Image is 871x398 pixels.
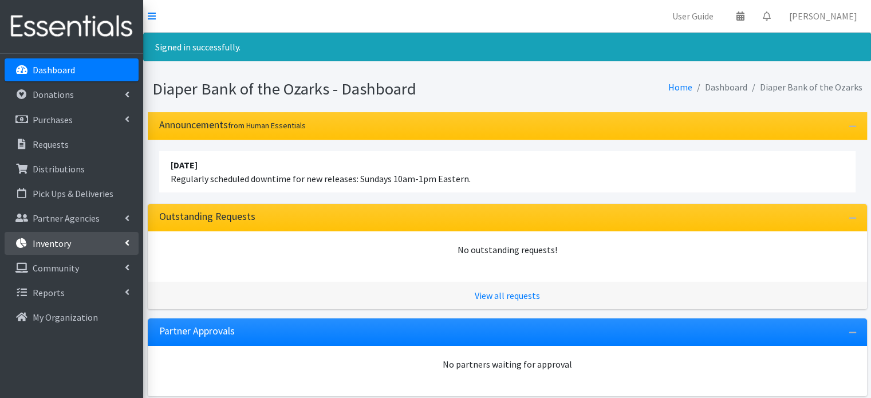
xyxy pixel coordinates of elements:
[692,79,747,96] li: Dashboard
[159,119,306,131] h3: Announcements
[159,357,856,371] div: No partners waiting for approval
[33,139,69,150] p: Requests
[159,243,856,257] div: No outstanding requests!
[5,182,139,205] a: Pick Ups & Deliveries
[668,81,692,93] a: Home
[33,89,74,100] p: Donations
[5,58,139,81] a: Dashboard
[747,79,862,96] li: Diaper Bank of the Ozarks
[152,79,503,99] h1: Diaper Bank of the Ozarks - Dashboard
[33,312,98,323] p: My Organization
[33,114,73,125] p: Purchases
[143,33,871,61] div: Signed in successfully.
[5,157,139,180] a: Distributions
[33,287,65,298] p: Reports
[159,151,856,192] li: Regularly scheduled downtime for new releases: Sundays 10am-1pm Eastern.
[5,7,139,46] img: HumanEssentials
[228,120,306,131] small: from Human Essentials
[159,325,235,337] h3: Partner Approvals
[5,232,139,255] a: Inventory
[5,108,139,131] a: Purchases
[5,257,139,279] a: Community
[33,188,113,199] p: Pick Ups & Deliveries
[33,262,79,274] p: Community
[171,159,198,171] strong: [DATE]
[33,212,100,224] p: Partner Agencies
[5,306,139,329] a: My Organization
[5,83,139,106] a: Donations
[780,5,866,27] a: [PERSON_NAME]
[5,281,139,304] a: Reports
[5,207,139,230] a: Partner Agencies
[5,133,139,156] a: Requests
[663,5,723,27] a: User Guide
[159,211,255,223] h3: Outstanding Requests
[33,238,71,249] p: Inventory
[475,290,540,301] a: View all requests
[33,64,75,76] p: Dashboard
[33,163,85,175] p: Distributions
